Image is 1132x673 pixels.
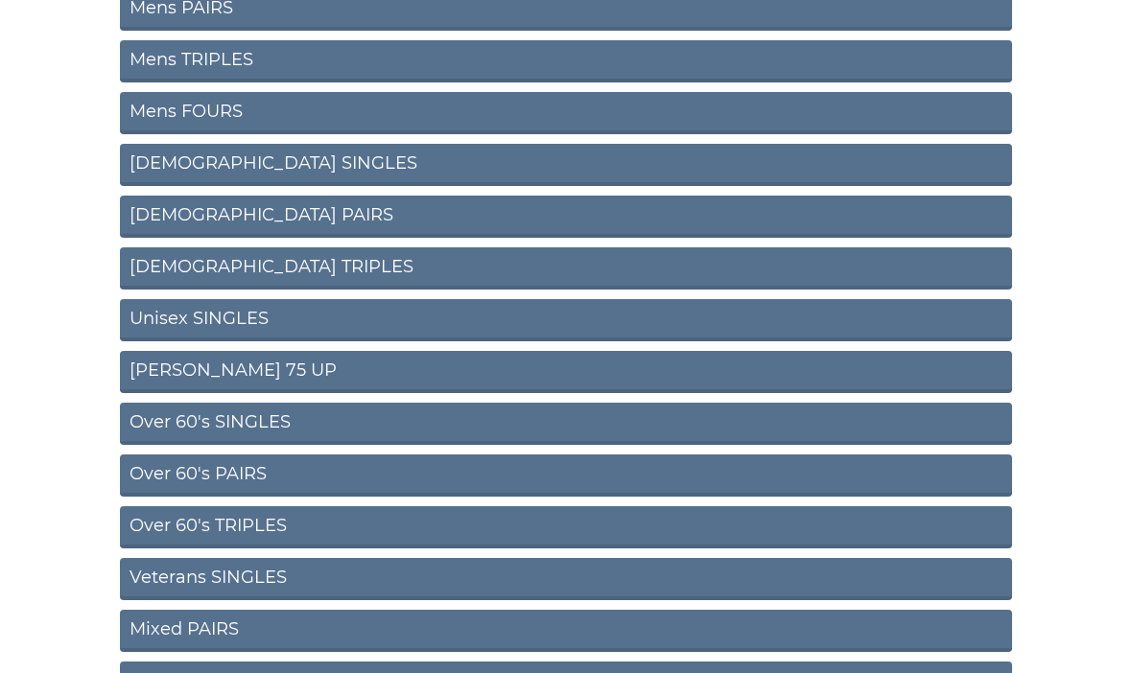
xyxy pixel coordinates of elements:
a: [PERSON_NAME] 75 UP [120,351,1012,393]
a: Over 60's PAIRS [120,454,1012,497]
a: Mixed PAIRS [120,610,1012,652]
a: Mens FOURS [120,92,1012,134]
a: [DEMOGRAPHIC_DATA] PAIRS [120,196,1012,238]
a: Over 60's TRIPLES [120,506,1012,548]
a: Over 60's SINGLES [120,403,1012,445]
a: Unisex SINGLES [120,299,1012,341]
a: [DEMOGRAPHIC_DATA] SINGLES [120,144,1012,186]
a: Veterans SINGLES [120,558,1012,600]
a: [DEMOGRAPHIC_DATA] TRIPLES [120,247,1012,290]
a: Mens TRIPLES [120,40,1012,82]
